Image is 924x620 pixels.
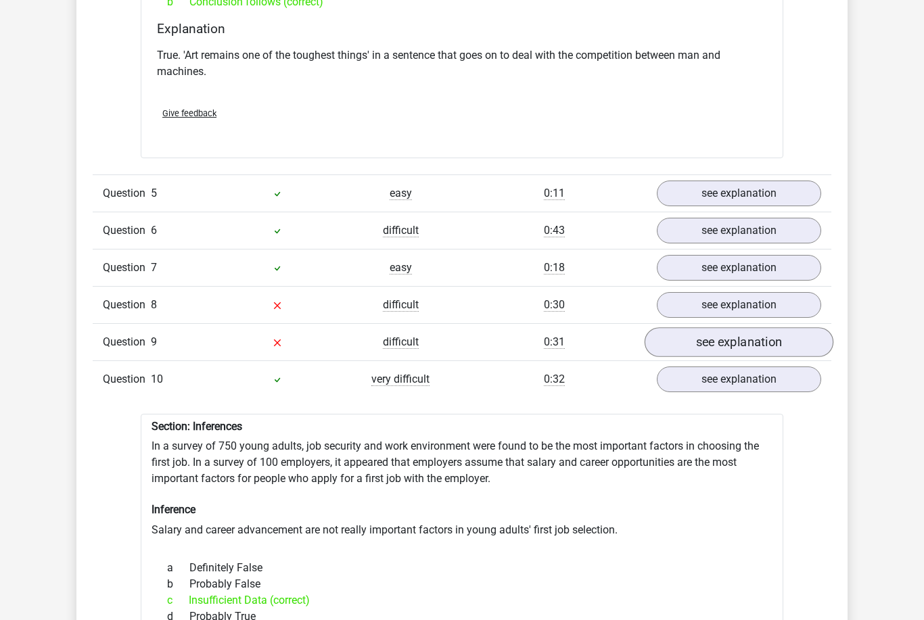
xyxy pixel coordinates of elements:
h4: Explanation [157,21,767,37]
span: c [167,592,189,609]
a: see explanation [657,255,821,281]
span: Question [103,334,151,350]
span: 0:18 [544,261,565,275]
span: 0:43 [544,224,565,237]
span: 10 [151,373,163,385]
span: 6 [151,224,157,237]
span: 7 [151,261,157,274]
span: 0:30 [544,298,565,312]
span: easy [390,187,412,200]
span: a [167,560,189,576]
span: 5 [151,187,157,199]
span: Give feedback [162,108,216,118]
span: Question [103,185,151,201]
span: 8 [151,298,157,311]
span: b [167,576,189,592]
span: difficult [383,298,419,312]
a: see explanation [657,181,821,206]
div: Definitely False [157,560,767,576]
h6: Inference [152,503,772,516]
a: see explanation [645,327,833,357]
span: Question [103,260,151,276]
span: difficult [383,335,419,349]
a: see explanation [657,292,821,318]
span: Question [103,297,151,313]
a: see explanation [657,218,821,243]
a: see explanation [657,366,821,392]
span: difficult [383,224,419,237]
span: Question [103,222,151,239]
span: 0:11 [544,187,565,200]
span: 0:32 [544,373,565,386]
span: Question [103,371,151,387]
span: 9 [151,335,157,348]
span: very difficult [371,373,430,386]
span: easy [390,261,412,275]
span: 0:31 [544,335,565,349]
h6: Section: Inferences [152,420,772,433]
div: Insufficient Data (correct) [157,592,767,609]
p: True. 'Art remains one of the toughest things' in a sentence that goes on to deal with the compet... [157,47,767,80]
div: Probably False [157,576,767,592]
